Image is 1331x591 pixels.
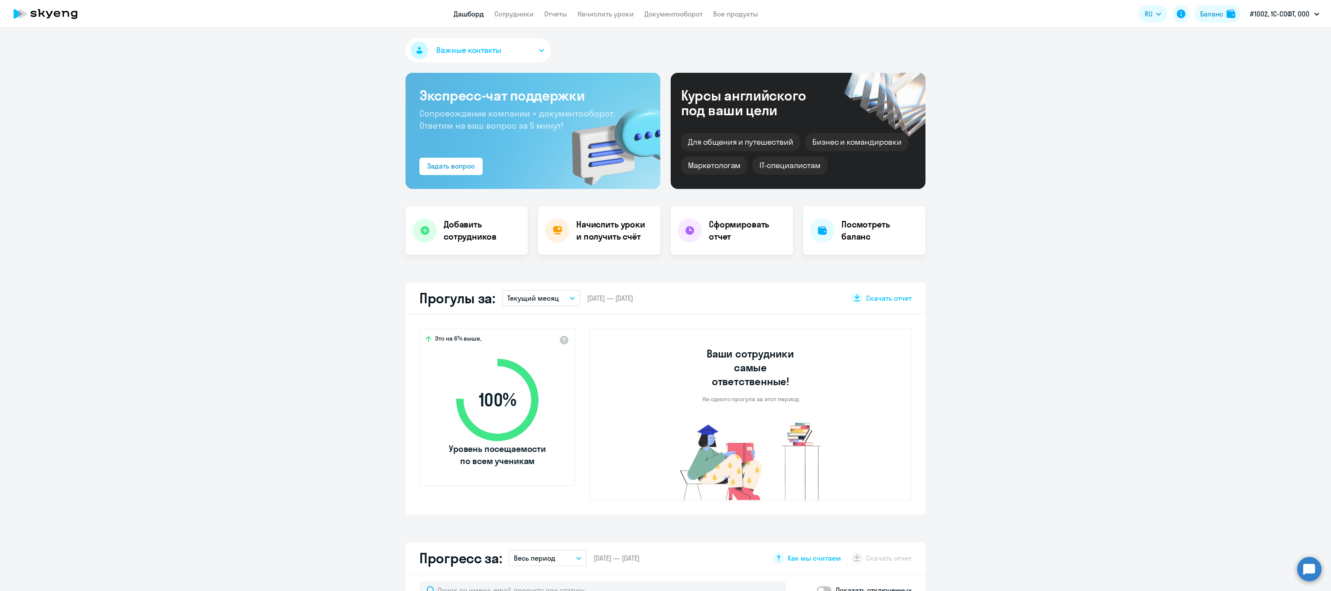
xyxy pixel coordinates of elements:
[435,334,481,345] span: Это на 6% выше,
[866,293,912,303] span: Скачать отчет
[419,549,502,567] h2: Прогресс за:
[436,45,501,56] span: Важные контакты
[713,10,758,18] a: Все продукты
[788,553,841,563] span: Как мы считаем
[1227,10,1235,18] img: balance
[644,10,703,18] a: Документооборот
[681,133,800,151] div: Для общения и путешествий
[702,395,799,403] p: Ни одного прогула за этот период
[841,218,919,243] h4: Посмотреть баланс
[695,347,806,388] h3: Ваши сотрудники самые ответственные!
[454,10,484,18] a: Дашборд
[576,218,652,243] h4: Начислить уроки и получить счёт
[494,10,534,18] a: Сотрудники
[1139,5,1167,23] button: RU
[444,218,521,243] h4: Добавить сотрудников
[1195,5,1240,23] button: Балансbalance
[1246,3,1324,24] button: #1002, 1С-СОФТ, ООО
[406,38,551,62] button: Важные контакты
[578,10,634,18] a: Начислить уроки
[448,390,547,410] span: 100 %
[419,158,483,175] button: Задать вопрос
[509,550,587,566] button: Весь период
[681,88,829,117] div: Курсы английского под ваши цели
[507,293,559,303] p: Текущий месяц
[559,91,660,189] img: bg-img
[681,156,747,175] div: Маркетологам
[419,87,646,104] h3: Экспресс-чат поддержки
[427,161,475,171] div: Задать вопрос
[502,290,580,306] button: Текущий месяц
[709,218,786,243] h4: Сформировать отчет
[1250,9,1309,19] p: #1002, 1С-СОФТ, ООО
[514,553,555,563] p: Весь период
[419,108,615,131] span: Сопровождение компании + документооборот. Ответим на ваш вопрос за 5 минут!
[594,553,640,563] span: [DATE] — [DATE]
[544,10,567,18] a: Отчеты
[587,293,633,303] span: [DATE] — [DATE]
[753,156,827,175] div: IT-специалистам
[419,289,495,307] h2: Прогулы за:
[664,420,838,500] img: no-truants
[1200,9,1223,19] div: Баланс
[1145,9,1152,19] span: RU
[448,443,547,467] span: Уровень посещаемости по всем ученикам
[805,133,909,151] div: Бизнес и командировки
